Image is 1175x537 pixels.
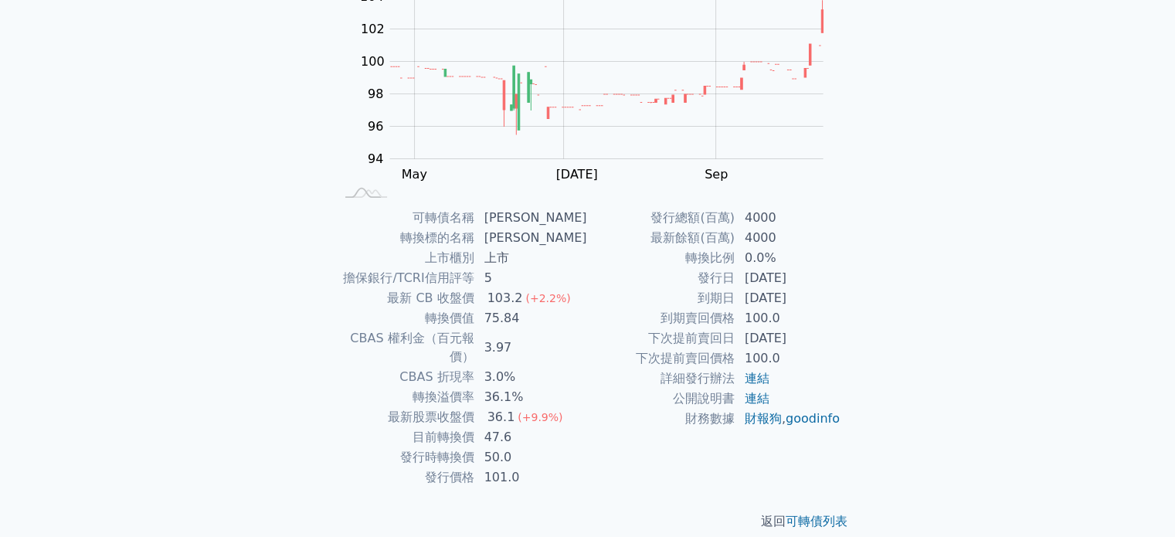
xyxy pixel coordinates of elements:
[475,367,588,387] td: 3.0%
[361,22,385,36] tspan: 102
[335,387,475,407] td: 轉換溢價率
[316,512,860,531] p: 返回
[475,308,588,328] td: 75.84
[555,167,597,182] tspan: [DATE]
[588,308,735,328] td: 到期賣回價格
[735,228,841,248] td: 4000
[518,411,562,423] span: (+9.9%)
[588,208,735,228] td: 發行總額(百萬)
[475,228,588,248] td: [PERSON_NAME]
[735,288,841,308] td: [DATE]
[335,407,475,427] td: 最新股票收盤價
[368,87,383,101] tspan: 98
[475,268,588,288] td: 5
[735,409,841,429] td: ,
[588,409,735,429] td: 財務數據
[588,369,735,389] td: 詳細發行辦法
[335,308,475,328] td: 轉換價值
[588,328,735,348] td: 下次提前賣回日
[335,288,475,308] td: 最新 CB 收盤價
[475,328,588,367] td: 3.97
[368,119,383,134] tspan: 96
[475,208,588,228] td: [PERSON_NAME]
[745,391,769,406] a: 連結
[786,411,840,426] a: goodinfo
[335,367,475,387] td: CBAS 折現率
[735,248,841,268] td: 0.0%
[475,387,588,407] td: 36.1%
[484,289,526,308] div: 103.2
[475,248,588,268] td: 上市
[735,348,841,369] td: 100.0
[735,208,841,228] td: 4000
[368,151,383,166] tspan: 94
[335,248,475,268] td: 上市櫃別
[402,167,427,182] tspan: May
[484,408,518,427] div: 36.1
[335,268,475,288] td: 擔保銀行/TCRI信用評等
[525,292,570,304] span: (+2.2%)
[475,447,588,467] td: 50.0
[735,268,841,288] td: [DATE]
[588,389,735,409] td: 公開說明書
[745,411,782,426] a: 財報狗
[588,348,735,369] td: 下次提前賣回價格
[735,308,841,328] td: 100.0
[335,447,475,467] td: 發行時轉換價
[588,288,735,308] td: 到期日
[335,228,475,248] td: 轉換標的名稱
[745,371,769,386] a: 連結
[335,208,475,228] td: 可轉債名稱
[335,427,475,447] td: 目前轉換價
[475,467,588,488] td: 101.0
[735,328,841,348] td: [DATE]
[588,268,735,288] td: 發行日
[588,248,735,268] td: 轉換比例
[588,228,735,248] td: 最新餘額(百萬)
[475,427,588,447] td: 47.6
[705,167,728,182] tspan: Sep
[335,328,475,367] td: CBAS 權利金（百元報價）
[361,54,385,69] tspan: 100
[786,514,847,529] a: 可轉債列表
[335,467,475,488] td: 發行價格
